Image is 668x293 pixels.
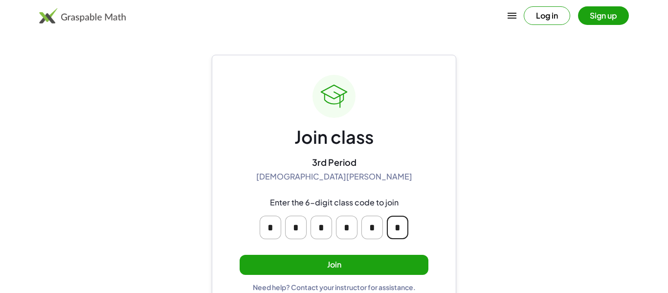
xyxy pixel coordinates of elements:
div: [DEMOGRAPHIC_DATA][PERSON_NAME] [256,172,412,182]
button: Log in [524,6,570,25]
button: Join [240,255,428,275]
div: Need help? Contact your instructor for assistance. [253,283,416,292]
div: Enter the 6-digit class code to join [270,198,399,208]
div: Join class [294,126,374,149]
div: 3rd Period [312,157,356,168]
button: Sign up [578,6,629,25]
